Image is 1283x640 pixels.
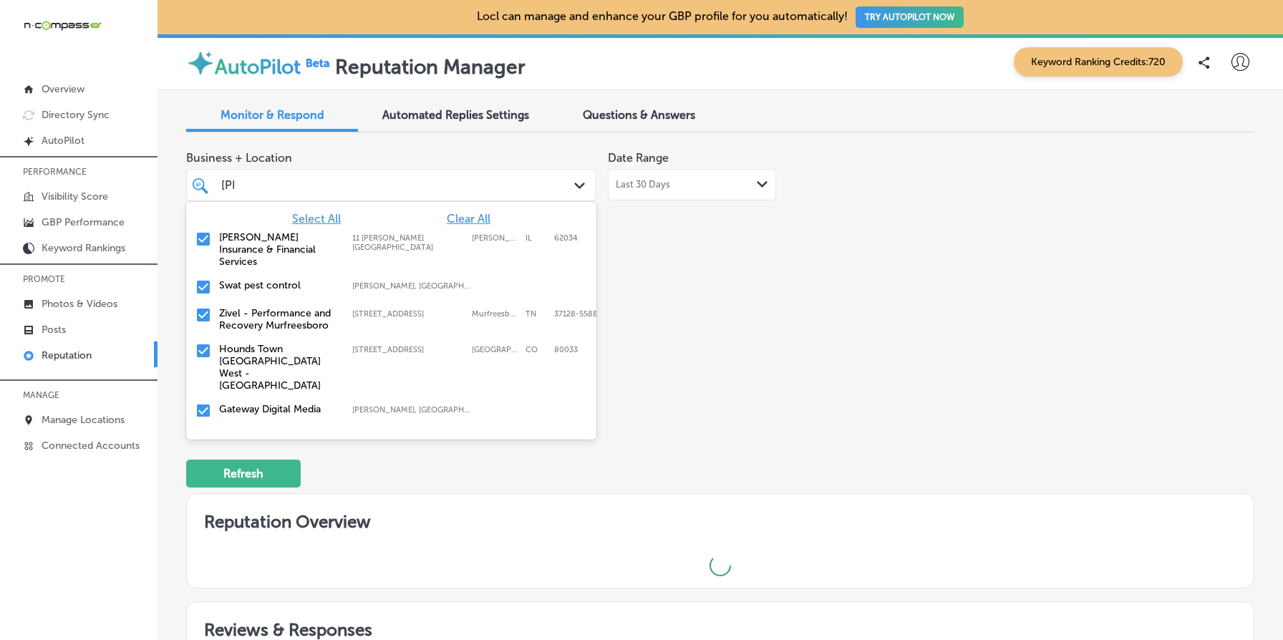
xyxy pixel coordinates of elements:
label: 11465 West Interstate 70 Frontage Road North [352,345,465,354]
span: Clear All [447,212,490,226]
label: 80033 [554,345,578,354]
span: Business + Location [186,151,596,165]
p: Visibility Score [42,190,108,203]
p: Reputation [42,349,92,362]
label: AutoPilot [215,55,301,79]
label: 1144 Fortress Blvd Suite E [352,309,465,319]
label: TN [526,309,547,319]
span: Keyword Ranking Credits: 720 [1014,47,1183,77]
p: Posts [42,324,66,336]
button: TRY AUTOPILOT NOW [856,6,964,28]
p: AutoPilot [42,135,84,147]
label: Wheat Ridge [472,345,518,354]
img: Beta [301,55,335,70]
span: Monitor & Respond [221,108,324,122]
span: Last 30 Days [616,179,670,190]
label: Swat pest control [219,279,338,291]
p: Directory Sync [42,109,110,121]
label: Babcock Insurance & Financial Services [219,231,338,268]
p: Overview [42,83,84,95]
label: CO [526,345,547,354]
label: Troy, IL, USA | Shiloh, IL, USA | Swansea, IL, USA | Bethalto, IL, USA | O'Fallon, IL, USA | St J... [352,405,471,414]
img: autopilot-icon [186,49,215,77]
label: Gateway Digital Media Group [219,403,338,427]
label: Glen Carbon [472,233,518,252]
p: GBP Performance [42,216,125,228]
p: Connected Accounts [42,440,140,452]
label: Date Range [608,151,669,165]
img: 660ab0bf-5cc7-4cb8-ba1c-48b5ae0f18e60NCTV_CLogo_TV_Black_-500x88.png [23,19,102,32]
label: Gilliam, LA, USA | Hosston, LA, USA | Eastwood, LA, USA | Blanchard, LA, USA | Shreveport, LA, US... [352,281,471,291]
label: Zivel - Performance and Recovery Murfreesboro [219,307,338,331]
p: Photos & Videos [42,298,117,310]
p: Keyword Rankings [42,242,125,254]
p: Manage Locations [42,414,125,426]
label: IL [526,233,547,252]
label: Murfreesboro [472,309,518,319]
label: 11 Glen Ed Professional Park [352,233,465,252]
label: Hounds Town Denver West - Arvada [219,343,338,392]
button: Refresh [186,460,301,488]
label: 62034 [554,233,578,252]
label: Reputation Manager [335,55,526,79]
h2: Reputation Overview [187,494,1254,543]
span: Questions & Answers [583,108,695,122]
span: Select All [292,212,341,226]
span: Automated Replies Settings [382,108,529,122]
label: 37128-5588 [554,309,598,319]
